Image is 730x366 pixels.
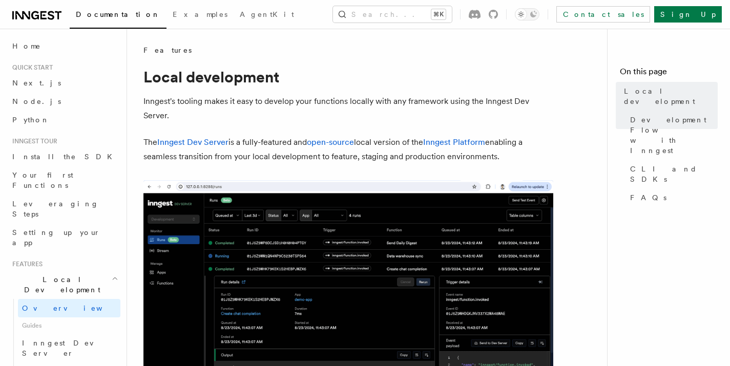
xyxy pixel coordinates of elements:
[626,188,718,207] a: FAQs
[18,299,120,317] a: Overview
[423,137,485,147] a: Inngest Platform
[76,10,160,18] span: Documentation
[307,137,354,147] a: open-source
[8,195,120,223] a: Leveraging Steps
[431,9,446,19] kbd: ⌘K
[620,66,718,82] h4: On this page
[515,8,539,20] button: Toggle dark mode
[143,68,553,86] h1: Local development
[12,228,100,247] span: Setting up your app
[157,137,228,147] a: Inngest Dev Server
[556,6,650,23] a: Contact sales
[8,270,120,299] button: Local Development
[8,111,120,129] a: Python
[624,86,718,106] span: Local development
[8,37,120,55] a: Home
[12,116,50,124] span: Python
[8,92,120,111] a: Node.js
[12,41,41,51] span: Home
[8,223,120,252] a: Setting up your app
[620,82,718,111] a: Local development
[12,153,118,161] span: Install the SDK
[18,334,120,362] a: Inngest Dev Server
[8,274,112,295] span: Local Development
[626,111,718,160] a: Development Flow with Inngest
[18,317,120,334] span: Guides
[12,79,61,87] span: Next.js
[8,137,57,145] span: Inngest tour
[234,3,300,28] a: AgentKit
[12,200,99,218] span: Leveraging Steps
[630,192,666,203] span: FAQs
[22,339,110,357] span: Inngest Dev Server
[12,171,73,189] span: Your first Functions
[22,304,128,312] span: Overview
[8,74,120,92] a: Next.js
[166,3,234,28] a: Examples
[12,97,61,105] span: Node.js
[8,63,53,72] span: Quick start
[70,3,166,29] a: Documentation
[333,6,452,23] button: Search...⌘K
[654,6,722,23] a: Sign Up
[8,166,120,195] a: Your first Functions
[626,160,718,188] a: CLI and SDKs
[143,135,553,164] p: The is a fully-featured and local version of the enabling a seamless transition from your local d...
[143,94,553,123] p: Inngest's tooling makes it easy to develop your functions locally with any framework using the In...
[8,260,43,268] span: Features
[8,147,120,166] a: Install the SDK
[630,164,718,184] span: CLI and SDKs
[173,10,227,18] span: Examples
[143,45,192,55] span: Features
[630,115,718,156] span: Development Flow with Inngest
[240,10,294,18] span: AgentKit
